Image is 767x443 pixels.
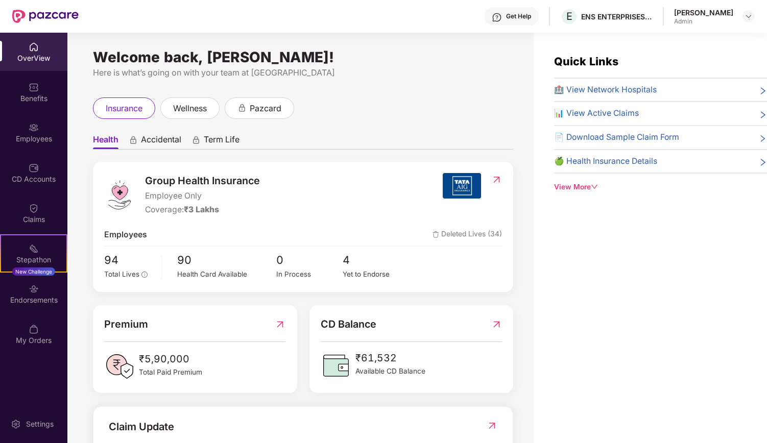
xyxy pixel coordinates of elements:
[173,102,207,115] span: wellness
[275,316,285,332] img: RedirectIcon
[104,180,135,210] img: logo
[759,133,767,144] span: right
[177,252,277,269] span: 90
[11,419,21,429] img: svg+xml;base64,PHN2ZyBpZD0iU2V0dGluZy0yMHgyMCIgeG1sbnM9Imh0dHA6Ly93d3cudzMub3JnLzIwMDAvc3ZnIiB3aW...
[355,366,425,377] span: Available CD Balance
[12,267,55,276] div: New Challenge
[591,183,598,190] span: down
[276,252,343,269] span: 0
[104,316,148,332] span: Premium
[29,284,39,294] img: svg+xml;base64,PHN2ZyBpZD0iRW5kb3JzZW1lbnRzIiB4bWxucz0iaHR0cDovL3d3dy53My5vcmcvMjAwMC9zdmciIHdpZH...
[250,102,281,115] span: pazcard
[674,8,733,17] div: [PERSON_NAME]
[139,367,202,378] span: Total Paid Premium
[109,419,174,435] div: Claim Update
[29,163,39,173] img: svg+xml;base64,PHN2ZyBpZD0iQ0RfQWNjb3VudHMiIGRhdGEtbmFtZT0iQ0QgQWNjb3VudHMiIHhtbG5zPSJodHRwOi8vd3...
[145,204,260,216] div: Coverage:
[554,131,679,144] span: 📄 Download Sample Claim Form
[554,84,657,96] span: 🏥 View Network Hospitals
[443,173,481,199] img: insurerIcon
[433,231,439,238] img: deleteIcon
[321,350,351,381] img: CDBalanceIcon
[321,316,376,332] span: CD Balance
[554,182,767,193] div: View More
[145,190,260,203] span: Employee Only
[237,103,247,112] div: animation
[759,109,767,120] span: right
[177,269,277,280] div: Health Card Available
[566,10,572,22] span: E
[106,102,142,115] span: insurance
[104,252,154,269] span: 94
[29,203,39,213] img: svg+xml;base64,PHN2ZyBpZD0iQ2xhaW0iIHhtbG5zPSJodHRwOi8vd3d3LnczLm9yZy8yMDAwL3N2ZyIgd2lkdGg9IjIwIi...
[104,351,135,382] img: PaidPremiumIcon
[487,421,497,431] img: RedirectIcon
[141,272,148,278] span: info-circle
[104,270,139,278] span: Total Lives
[492,12,502,22] img: svg+xml;base64,PHN2ZyBpZD0iSGVscC0zMngzMiIgeG1sbnM9Imh0dHA6Ly93d3cudzMub3JnLzIwMDAvc3ZnIiB3aWR0aD...
[1,255,66,265] div: Stepathon
[184,205,219,214] span: ₹3 Lakhs
[29,243,39,254] img: svg+xml;base64,PHN2ZyB4bWxucz0iaHR0cDovL3d3dy53My5vcmcvMjAwMC9zdmciIHdpZHRoPSIyMSIgaGVpZ2h0PSIyMC...
[29,324,39,334] img: svg+xml;base64,PHN2ZyBpZD0iTXlfT3JkZXJzIiBkYXRhLW5hbWU9Ik15IE9yZGVycyIgeG1sbnM9Imh0dHA6Ly93d3cudz...
[204,134,239,149] span: Term Life
[141,134,181,149] span: Accidental
[93,134,118,149] span: Health
[759,86,767,96] span: right
[343,252,409,269] span: 4
[145,173,260,189] span: Group Health Insurance
[29,82,39,92] img: svg+xml;base64,PHN2ZyBpZD0iQmVuZWZpdHMiIHhtbG5zPSJodHRwOi8vd3d3LnczLm9yZy8yMDAwL3N2ZyIgd2lkdGg9Ij...
[491,175,502,185] img: RedirectIcon
[554,155,657,168] span: 🍏 Health Insurance Details
[433,229,502,241] span: Deleted Lives (34)
[93,53,513,61] div: Welcome back, [PERSON_NAME]!
[554,107,639,120] span: 📊 View Active Claims
[343,269,409,280] div: Yet to Endorse
[93,66,513,79] div: Here is what’s going on with your team at [GEOGRAPHIC_DATA]
[139,351,202,367] span: ₹5,90,000
[276,269,343,280] div: In Process
[506,12,531,20] div: Get Help
[29,122,39,133] img: svg+xml;base64,PHN2ZyBpZD0iRW1wbG95ZWVzIiB4bWxucz0iaHR0cDovL3d3dy53My5vcmcvMjAwMC9zdmciIHdpZHRoPS...
[104,229,147,241] span: Employees
[554,55,618,68] span: Quick Links
[759,157,767,168] span: right
[23,419,57,429] div: Settings
[674,17,733,26] div: Admin
[129,135,138,144] div: animation
[191,135,201,144] div: animation
[355,350,425,366] span: ₹61,532
[29,42,39,52] img: svg+xml;base64,PHN2ZyBpZD0iSG9tZSIgeG1sbnM9Imh0dHA6Ly93d3cudzMub3JnLzIwMDAvc3ZnIiB3aWR0aD0iMjAiIG...
[491,316,502,332] img: RedirectIcon
[12,10,79,23] img: New Pazcare Logo
[581,12,653,21] div: ENS ENTERPRISES PRIVATE LIMITED
[745,12,753,20] img: svg+xml;base64,PHN2ZyBpZD0iRHJvcGRvd24tMzJ4MzIiIHhtbG5zPSJodHRwOi8vd3d3LnczLm9yZy8yMDAwL3N2ZyIgd2...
